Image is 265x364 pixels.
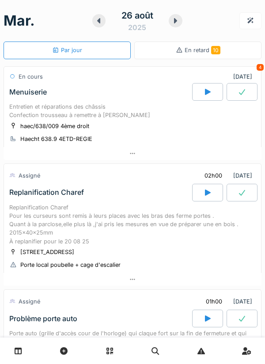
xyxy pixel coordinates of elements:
div: Assigné [19,171,40,180]
span: 10 [211,46,220,54]
div: [DATE] [198,293,256,310]
div: Par jour [52,46,82,54]
div: haec/638/009 4ème droit [20,122,89,130]
div: En cours [19,72,43,81]
div: Haecht 638.9 4ETD-REGIE [20,135,92,143]
div: 2025 [128,22,146,33]
div: Problème porte auto [9,315,77,323]
div: Replanification Charef Pour les curseurs sont remis à leurs places avec les bras des ferme portes... [9,203,256,246]
span: En retard [185,47,220,53]
div: Entretien et réparations des châssis Confection trousseau à remettre à [PERSON_NAME] [9,102,256,119]
div: [DATE] [197,167,256,184]
div: 26 août [121,9,153,22]
div: 4 [257,64,264,71]
h1: mar. [4,12,35,29]
div: 01h00 [206,297,222,306]
div: Menuiserie [9,88,47,96]
div: Assigné [19,297,40,306]
div: [STREET_ADDRESS] [20,248,74,256]
div: 02h00 [204,171,222,180]
div: [DATE] [233,72,256,81]
div: Replanification Charef [9,188,84,197]
div: Porte auto (grille d'accès cour de l'horloge) qui claque fort sur la fin de fermeture et qui fait... [9,329,256,346]
div: Porte local poubelle + cage d'escalier [20,261,121,269]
